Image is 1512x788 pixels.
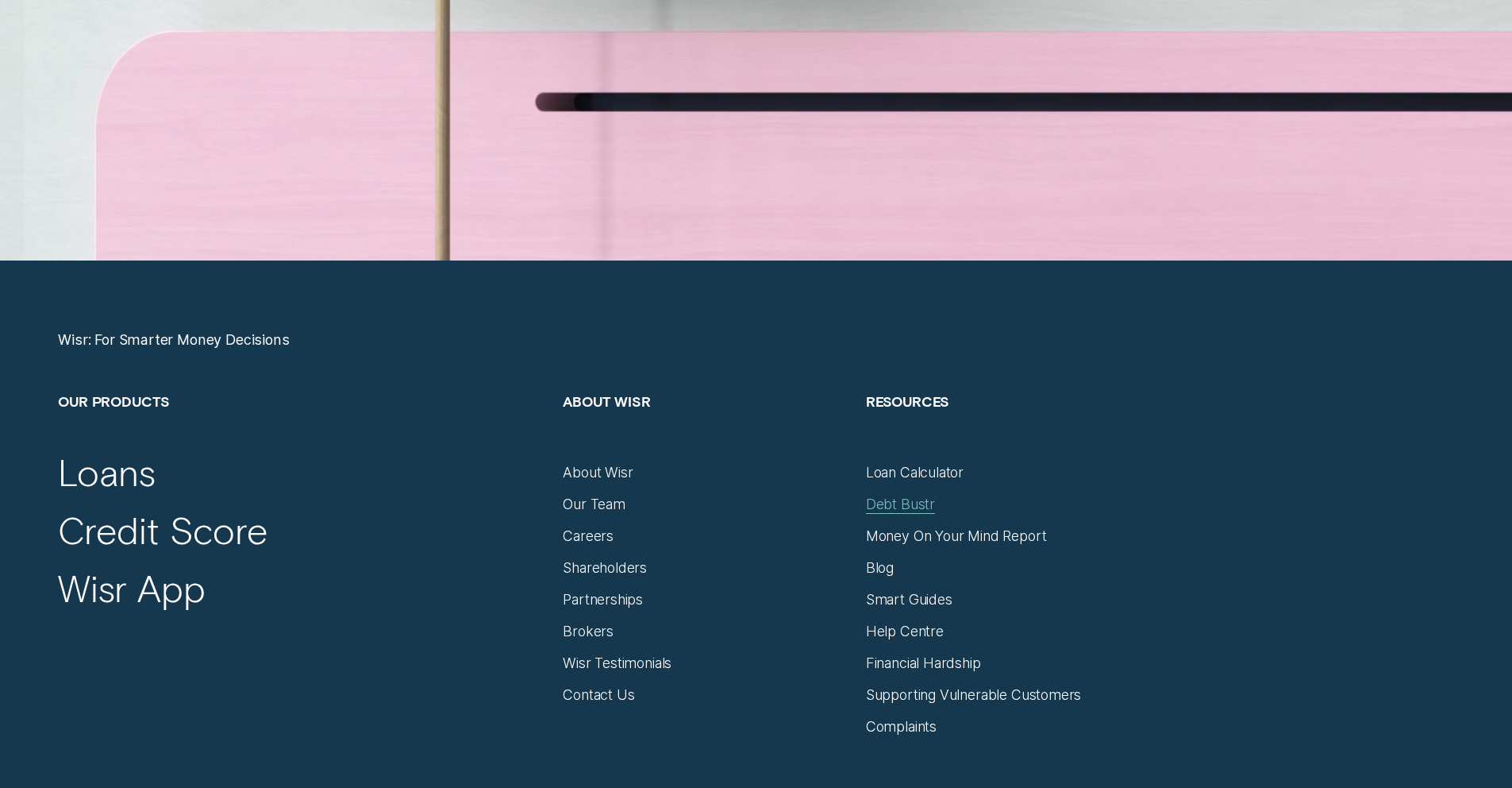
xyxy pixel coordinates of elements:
[866,591,952,608] a: Smart Guides
[563,527,614,545] a: Careers
[58,392,545,464] h2: Our Products
[866,496,935,513] a: Debt Bustr
[58,566,205,612] a: Wisr App
[563,559,647,577] a: Shareholders
[58,508,267,554] a: Credit Score
[866,623,944,640] a: Help Centre
[58,331,289,349] a: Wisr: For Smarter Money Decisions
[58,450,155,496] a: Loans
[563,686,634,704] a: Contact Us
[563,655,671,672] a: Wisr Testimonials
[866,527,1047,545] a: Money On Your Mind Report
[866,655,981,672] a: Financial Hardship
[866,718,937,736] a: Complaints
[866,464,964,481] a: Loan Calculator
[866,559,894,577] a: Blog
[563,623,614,640] a: Brokers
[866,392,1151,464] h2: Resources
[866,686,1082,704] a: Supporting Vulnerable Customers
[563,496,625,513] a: Our Team
[563,591,643,608] a: Partnerships
[563,464,633,481] a: About Wisr
[563,392,848,464] h2: About Wisr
